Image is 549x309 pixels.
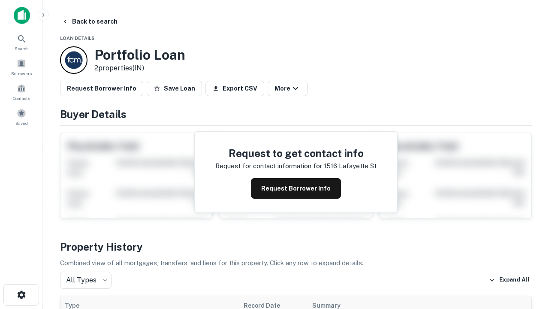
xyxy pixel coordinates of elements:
a: Search [3,30,40,54]
a: Saved [3,105,40,128]
span: Contacts [13,95,30,102]
h4: Buyer Details [60,106,532,122]
a: Contacts [3,80,40,103]
div: All Types [60,272,112,289]
button: Request Borrower Info [60,81,143,96]
iframe: Chat Widget [506,240,549,282]
p: 1516 lafayette st [324,161,377,171]
h4: Property History [60,239,532,254]
button: Expand All [487,274,532,287]
button: Request Borrower Info [251,178,341,199]
button: More [268,81,308,96]
button: Save Loan [147,81,202,96]
p: Request for contact information for [215,161,322,171]
span: Borrowers [11,70,32,77]
button: Export CSV [205,81,264,96]
img: capitalize-icon.png [14,7,30,24]
h4: Request to get contact info [215,145,377,161]
h3: Portfolio Loan [94,47,185,63]
span: Loan Details [60,36,95,41]
p: Combined view of all mortgages, transfers, and liens for this property. Click any row to expand d... [60,258,532,268]
button: Back to search [58,14,121,29]
p: 2 properties (IN) [94,63,185,73]
a: Borrowers [3,55,40,79]
span: Search [15,45,29,52]
span: Saved [15,120,28,127]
